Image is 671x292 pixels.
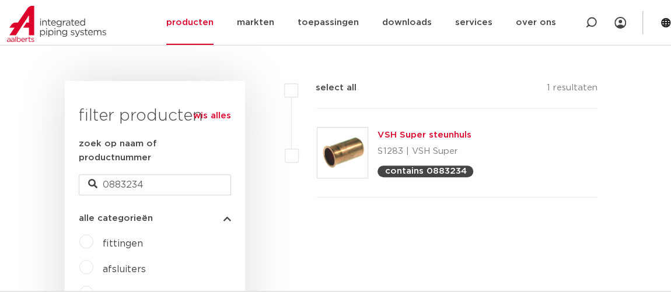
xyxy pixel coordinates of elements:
[79,174,231,195] input: zoeken
[547,81,597,99] p: 1 resultaten
[378,142,473,161] p: S1283 | VSH Super
[79,104,231,128] h3: filter producten
[79,214,231,223] button: alle categorieën
[103,265,146,274] a: afsluiters
[79,214,153,223] span: alle categorieën
[79,137,231,165] label: zoek op naam of productnummer
[378,131,471,139] a: VSH Super steunhuls
[298,81,357,95] label: select all
[193,109,231,123] a: wis alles
[103,239,143,248] a: fittingen
[317,128,368,178] img: Thumbnail for VSH Super steunhuls
[385,167,466,175] p: contains 0883234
